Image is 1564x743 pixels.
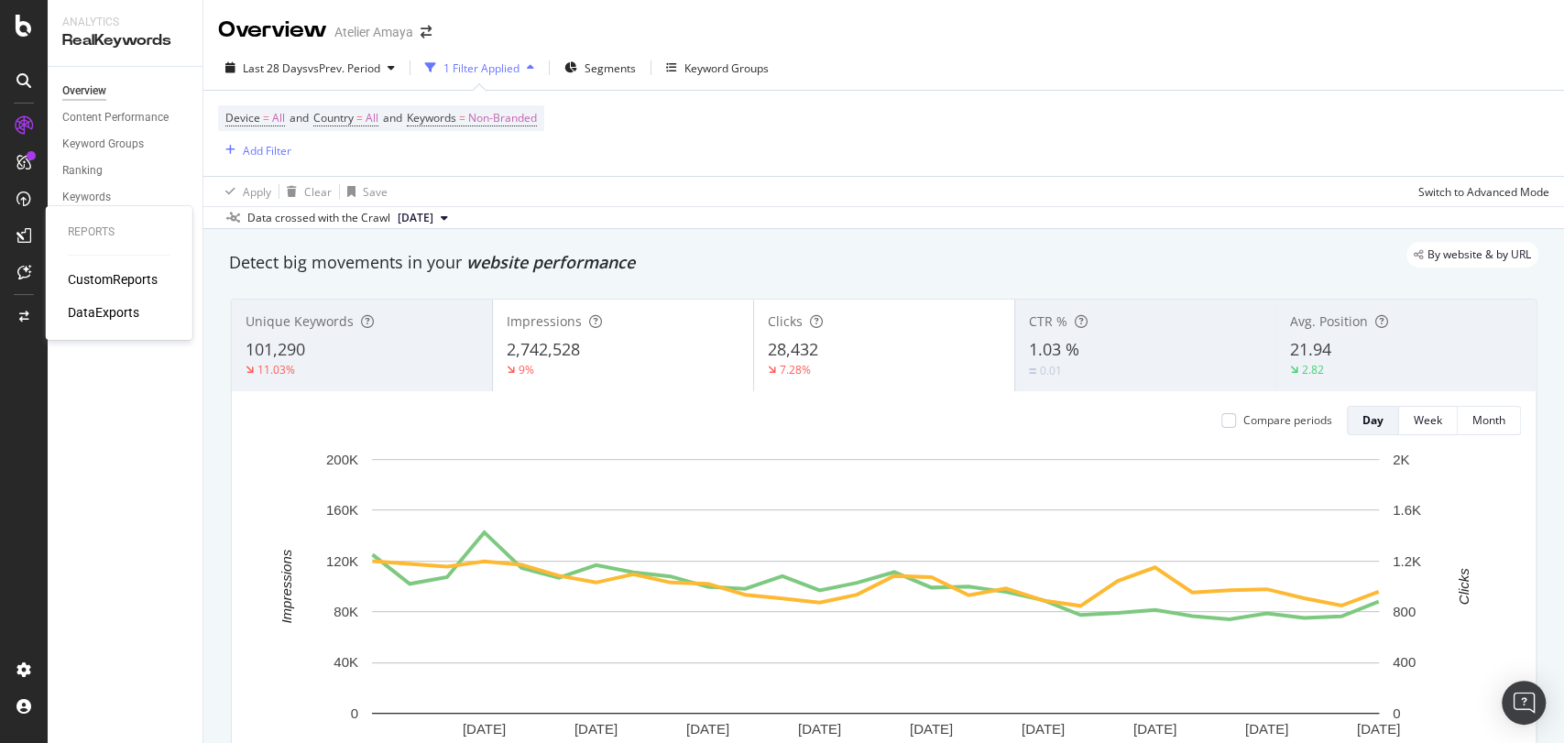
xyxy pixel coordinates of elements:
button: Week [1399,406,1458,435]
button: 1 Filter Applied [418,53,541,82]
span: 28,432 [768,338,818,360]
div: arrow-right-arrow-left [421,26,432,38]
span: vs Prev. Period [308,60,380,76]
span: Country [313,110,354,126]
div: Day [1362,412,1384,428]
div: 1 Filter Applied [443,60,520,76]
button: Clear [279,177,332,206]
div: Data crossed with the Crawl [247,210,390,226]
button: Segments [557,53,643,82]
text: [DATE] [574,721,618,737]
text: 0 [351,705,358,721]
text: 1.6K [1393,502,1421,518]
div: 0.01 [1040,363,1062,378]
span: Clicks [768,312,803,330]
span: = [459,110,465,126]
div: Reports [68,224,170,240]
text: [DATE] [1022,721,1065,737]
span: 2,742,528 [507,338,580,360]
button: Apply [218,177,271,206]
text: 120K [326,553,358,569]
div: Atelier Amaya [334,23,413,41]
div: 9% [519,362,534,377]
text: 800 [1393,604,1416,619]
span: Non-Branded [468,105,537,131]
div: Analytics [62,15,188,30]
span: Last 28 Days [243,60,308,76]
text: 40K [334,654,358,670]
div: legacy label [1406,242,1538,268]
a: Keywords [62,188,190,207]
text: Impressions [279,549,294,623]
span: By website & by URL [1427,249,1531,260]
text: 1.2K [1393,553,1421,569]
text: 2K [1393,452,1409,467]
div: Clear [304,184,332,200]
text: 0 [1393,705,1400,721]
a: Keyword Groups [62,135,190,154]
button: Day [1347,406,1399,435]
div: Add Filter [243,143,291,158]
text: [DATE] [798,721,841,737]
span: 21.94 [1290,338,1331,360]
a: Ranking [62,161,190,180]
span: Unique Keywords [246,312,354,330]
button: Month [1458,406,1521,435]
span: All [366,105,378,131]
text: 160K [326,502,358,518]
button: Add Filter [218,139,291,161]
span: Device [225,110,260,126]
span: Impressions [507,312,582,330]
text: [DATE] [1245,721,1288,737]
span: and [383,110,402,126]
div: Overview [62,82,106,101]
span: Segments [585,60,636,76]
button: Save [340,177,388,206]
div: Save [363,184,388,200]
span: CTR % [1029,312,1067,330]
span: 101,290 [246,338,305,360]
div: RealKeywords [62,30,188,51]
span: 1.03 % [1029,338,1079,360]
span: = [263,110,269,126]
button: Switch to Advanced Mode [1411,177,1549,206]
span: = [356,110,363,126]
button: Keyword Groups [659,53,776,82]
text: 80K [334,604,358,619]
span: Avg. Position [1290,312,1368,330]
div: Overview [218,15,327,46]
div: Compare periods [1243,412,1332,428]
span: All [272,105,285,131]
button: Last 28 DaysvsPrev. Period [218,53,402,82]
div: Keyword Groups [684,60,769,76]
div: Content Performance [62,108,169,127]
text: [DATE] [1133,721,1176,737]
div: Week [1414,412,1442,428]
div: 7.28% [780,362,811,377]
div: Open Intercom Messenger [1502,681,1546,725]
text: [DATE] [1357,721,1400,737]
span: Keywords [407,110,456,126]
text: [DATE] [463,721,506,737]
div: Month [1472,412,1505,428]
button: [DATE] [390,207,455,229]
text: Clicks [1455,567,1471,604]
text: 400 [1393,654,1416,670]
div: Apply [243,184,271,200]
a: DataExports [68,303,139,322]
div: Switch to Advanced Mode [1418,184,1549,200]
a: Overview [62,82,190,101]
span: 2025 Sep. 20th [398,210,433,226]
text: [DATE] [686,721,729,737]
div: 11.03% [257,362,295,377]
span: and [290,110,309,126]
a: CustomReports [68,270,158,289]
text: [DATE] [910,721,953,737]
text: 200K [326,452,358,467]
a: Content Performance [62,108,190,127]
div: Keywords [62,188,111,207]
div: 2.82 [1302,362,1324,377]
div: Ranking [62,161,103,180]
